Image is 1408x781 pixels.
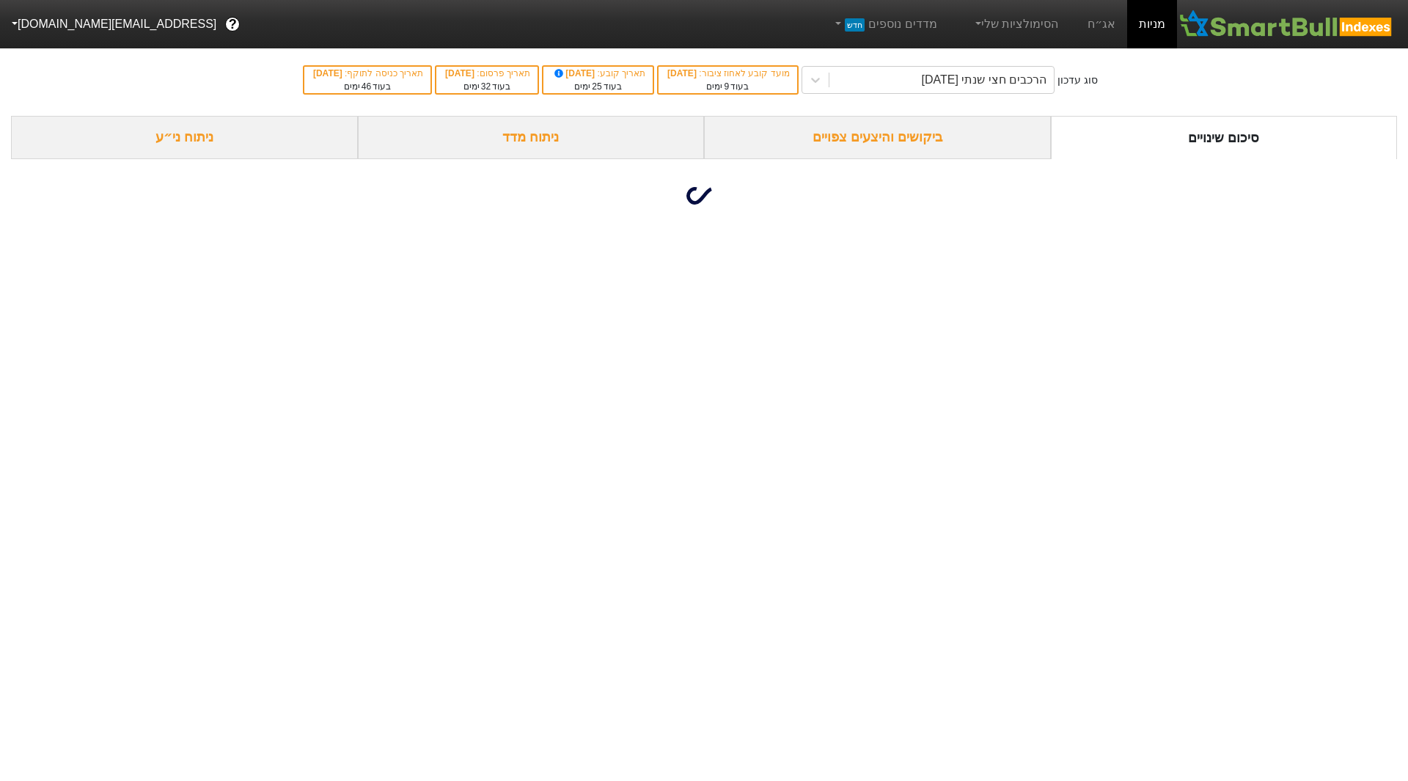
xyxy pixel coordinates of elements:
div: תאריך פרסום : [444,67,530,80]
div: מועד קובע לאחוז ציבור : [666,67,789,80]
span: [DATE] [667,68,699,78]
a: מדדים נוספיםחדש [826,10,943,39]
span: 46 [362,81,371,92]
span: [DATE] [445,68,477,78]
div: ביקושים והיצעים צפויים [704,116,1051,159]
div: ניתוח ני״ע [11,116,358,159]
div: הרכבים חצי שנתי [DATE] [921,71,1046,89]
span: ? [229,15,237,34]
div: סיכום שינויים [1051,116,1398,159]
div: בעוד ימים [666,80,789,93]
div: בעוד ימים [444,80,530,93]
img: loading... [686,178,722,213]
div: סוג עדכון [1057,73,1098,88]
div: תאריך כניסה לתוקף : [312,67,423,80]
span: [DATE] [552,68,598,78]
span: 32 [481,81,491,92]
span: 9 [724,81,729,92]
a: הסימולציות שלי [967,10,1065,39]
div: בעוד ימים [312,80,423,93]
span: 25 [592,81,601,92]
span: חדש [845,18,865,32]
div: ניתוח מדד [358,116,705,159]
span: [DATE] [313,68,345,78]
div: בעוד ימים [551,80,645,93]
div: תאריך קובע : [551,67,645,80]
